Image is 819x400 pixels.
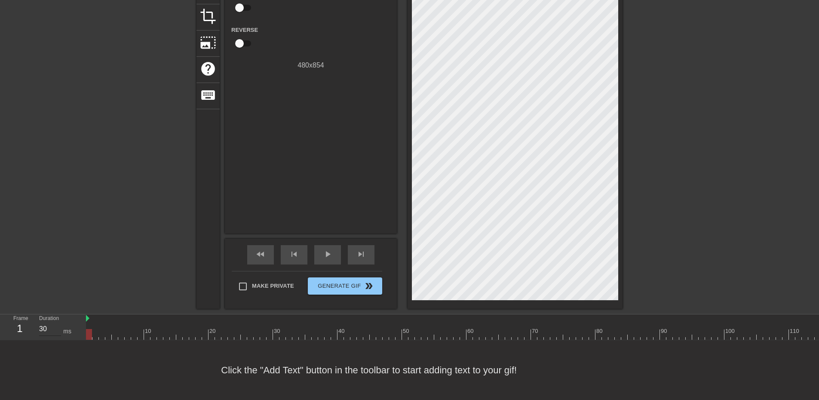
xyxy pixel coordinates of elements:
[289,249,299,259] span: skip_previous
[661,327,669,335] div: 90
[322,249,333,259] span: play_arrow
[145,327,153,335] div: 10
[209,327,217,335] div: 20
[7,314,33,339] div: Frame
[311,281,379,291] span: Generate Gif
[63,327,71,336] div: ms
[274,327,282,335] div: 30
[532,327,540,335] div: 70
[39,316,59,321] label: Duration
[356,249,366,259] span: skip_next
[13,321,26,336] div: 1
[308,277,382,295] button: Generate Gif
[252,282,294,290] span: Make Private
[364,281,374,291] span: double_arrow
[200,34,216,51] span: photo_size_select_large
[200,61,216,77] span: help
[467,327,475,335] div: 60
[200,87,216,103] span: keyboard
[790,327,801,335] div: 110
[231,26,258,34] label: Reverse
[403,327,411,335] div: 50
[725,327,736,335] div: 100
[225,60,397,71] div: 480 x 854
[200,8,216,25] span: crop
[596,327,604,335] div: 80
[338,327,346,335] div: 40
[255,249,266,259] span: fast_rewind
